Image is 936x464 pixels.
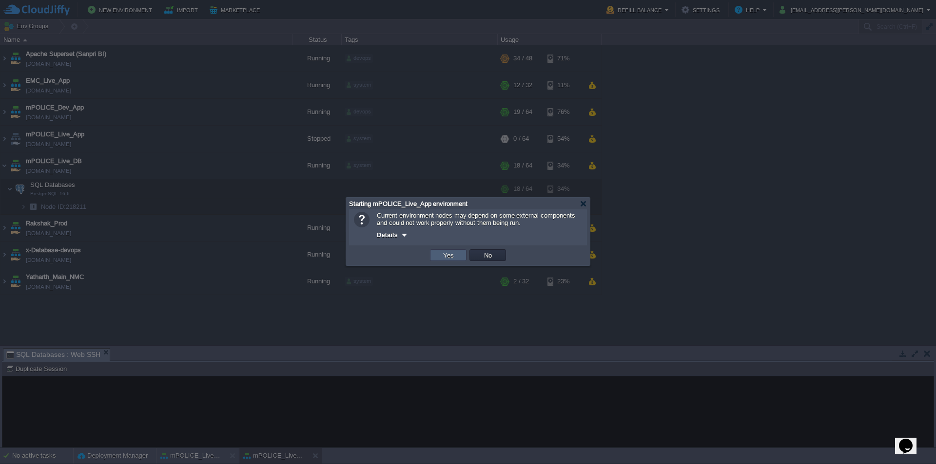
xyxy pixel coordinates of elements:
button: No [481,251,495,260]
iframe: chat widget [895,425,926,454]
span: Starting mPOLICE_Live_App environment [349,200,468,207]
span: Details [377,231,398,239]
p: An error has occurred and this action cannot be completed. If the problem persists, please notify... [356,30,575,59]
h1: Error [356,3,575,22]
span: Current environment nodes may depend on some external components and could not work properly with... [377,212,575,226]
button: Yes [440,251,457,260]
